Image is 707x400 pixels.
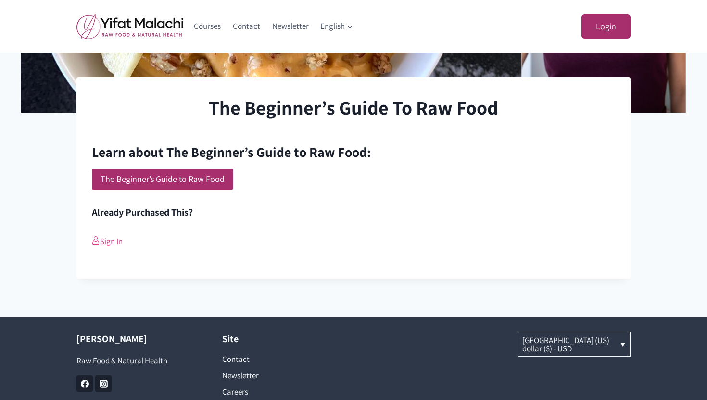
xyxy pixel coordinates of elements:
a: Newsletter [222,367,339,384]
h2: Already Purchased This? [92,205,615,219]
a: Sign In [92,236,123,246]
a: [GEOGRAPHIC_DATA] (US) dollar ($) - USD [518,332,631,356]
button: Child menu of English [315,15,359,38]
a: Newsletter [266,15,315,38]
a: Login [581,14,631,39]
a: Instagram [95,375,112,392]
a: Facebook [76,375,93,392]
img: yifat_logo41_en.png [76,14,183,39]
h2: [PERSON_NAME] [76,332,193,346]
nav: Primary [188,15,359,38]
h1: The Beginner’s Guide To Raw Food [92,93,615,122]
a: Contact [222,351,339,367]
a: The Beginner’s Guide to Raw Food [92,169,233,190]
h2: Site [222,332,339,346]
p: Raw Food & Natural Health [76,354,193,367]
a: Courses [188,15,227,38]
h2: Learn about The Beginner’s Guide to Raw Food: [92,142,615,162]
a: Contact [227,15,266,38]
a: Careers [222,384,339,400]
